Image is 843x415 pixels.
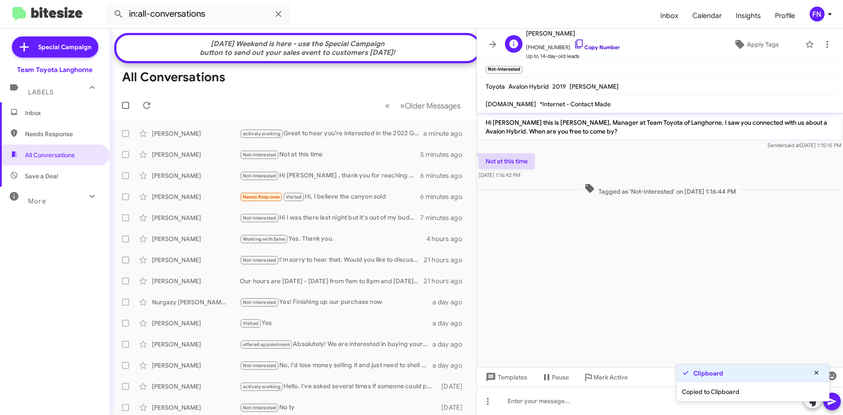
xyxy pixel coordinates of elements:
[25,172,58,180] span: Save a Deal
[747,36,779,52] span: Apply Tags
[677,382,829,401] div: Copied to Clipboard
[240,171,420,181] div: Hi [PERSON_NAME] , thank you for reaching out but not pursuing anything at this time.
[240,234,426,244] div: Yes. Thank you.
[25,151,75,159] span: All Conversations
[767,142,841,148] span: Sender [DATE] 1:15:15 PM
[243,321,259,326] span: Visited
[685,3,729,29] a: Calendar
[243,363,277,368] span: Not-Interested
[152,382,240,391] div: [PERSON_NAME]
[152,235,240,243] div: [PERSON_NAME]
[810,7,825,22] div: FN
[240,255,424,265] div: I'm sorry to hear that. Would you like to discuss your experience or any concerns regarding your ...
[526,28,620,39] span: [PERSON_NAME]
[552,369,569,385] span: Pause
[581,183,739,196] span: Tagged as 'Not-Interested' on [DATE] 1:16:44 PM
[243,405,277,411] span: Not-Interested
[240,213,420,223] div: Hi I was there last night but it's out of my budget
[405,101,461,111] span: Older Messages
[286,194,302,200] span: Visited
[534,369,576,385] button: Pause
[152,150,240,159] div: [PERSON_NAME]
[243,300,277,305] span: Not-Interested
[385,100,390,111] span: «
[424,256,469,264] div: 21 hours ago
[479,115,841,139] p: Hi [PERSON_NAME] this is [PERSON_NAME], Manager at Team Toyota of Langhorne. I saw you connected ...
[152,319,240,328] div: [PERSON_NAME]
[477,369,534,385] button: Templates
[240,382,437,392] div: Hello. I've asked several times if someone could please send me photos of the interior and some a...
[594,369,628,385] span: Mark Active
[479,153,535,169] p: Not at this time
[380,97,466,115] nav: Page navigation example
[243,194,280,200] span: Needs Response
[526,52,620,61] span: Up to 14-day-old leads
[552,83,566,90] span: 2019
[152,340,240,349] div: [PERSON_NAME]
[240,277,424,285] div: Our hours are [DATE] - [DATE] from 9am to 8pm and [DATE] from 9am to 6pm.
[152,192,240,201] div: [PERSON_NAME]
[768,3,802,29] a: Profile
[432,298,469,307] div: a day ago
[802,7,833,22] button: FN
[486,66,522,74] small: Not-Interested
[38,43,91,51] span: Special Campaign
[729,3,768,29] a: Insights
[106,4,291,25] input: Search
[420,150,469,159] div: 5 minutes ago
[243,215,277,221] span: Not-Interested
[711,36,801,52] button: Apply Tags
[152,171,240,180] div: [PERSON_NAME]
[508,83,549,90] span: Avalon Hybrid
[432,361,469,370] div: a day ago
[28,197,46,205] span: More
[526,39,620,52] span: [PHONE_NUMBER]
[240,297,432,307] div: Yes! Finishing up our purchase now
[432,340,469,349] div: a day ago
[479,172,520,178] span: [DATE] 1:16:42 PM
[243,257,277,263] span: Not-Interested
[12,36,98,58] a: Special Campaign
[152,256,240,264] div: [PERSON_NAME]
[420,171,469,180] div: 6 minutes ago
[25,108,100,117] span: Inbox
[395,97,466,115] button: Next
[243,384,281,390] span: actively working
[574,44,620,51] a: Copy Number
[121,40,475,57] div: [DATE] Weekend is here - use the Special Campaign button to send out your sales event to customer...
[152,361,240,370] div: [PERSON_NAME]
[540,100,611,108] span: *Internet - Contact Made
[152,213,240,222] div: [PERSON_NAME]
[240,318,432,328] div: Yes
[28,88,54,96] span: Labels
[243,342,290,347] span: offered appointment
[240,150,420,160] div: Not at this time
[243,173,277,179] span: Not-Interested
[152,277,240,285] div: [PERSON_NAME]
[424,277,469,285] div: 21 hours ago
[484,369,527,385] span: Templates
[240,192,420,202] div: Hi, I believe the canyon sold
[576,369,635,385] button: Mark Active
[486,100,536,108] span: [DOMAIN_NAME]
[785,142,800,148] span: said at
[240,129,423,139] div: Great to hear you're interested in the 2022 GR86! We will definitely keep you updated on the stat...
[243,131,281,137] span: actively working
[243,152,277,158] span: Not-Interested
[380,97,395,115] button: Previous
[426,235,469,243] div: 4 hours ago
[17,65,93,74] div: Team Toyota Langhorne
[569,83,619,90] span: [PERSON_NAME]
[122,70,225,84] h1: All Conversations
[240,403,437,413] div: No ty
[420,213,469,222] div: 7 minutes ago
[152,403,240,412] div: [PERSON_NAME]
[400,100,405,111] span: »
[152,298,240,307] div: Nurgazy [PERSON_NAME]
[437,382,469,391] div: [DATE]
[653,3,685,29] a: Inbox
